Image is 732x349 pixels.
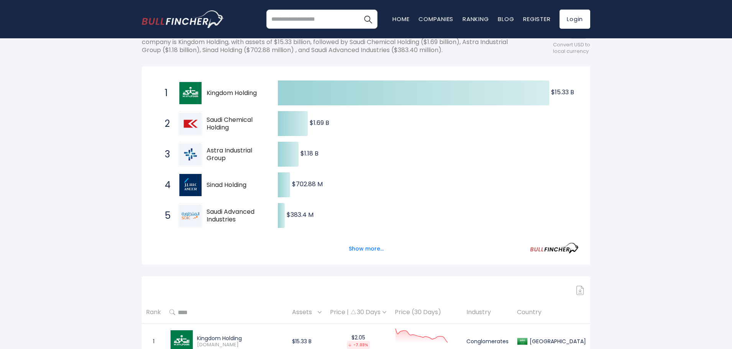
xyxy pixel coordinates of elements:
[142,30,521,54] p: The following shows the ranking of the largest Saudi Arabian companies by total assets. The top-r...
[498,15,514,23] a: Blog
[344,242,388,255] button: Show more...
[161,209,169,222] span: 5
[207,89,264,97] span: Kingdom Holding
[462,301,513,324] th: Industry
[197,335,284,342] div: Kingdom Holding
[207,181,264,189] span: Sinad Holding
[207,116,264,132] span: Saudi Chemical Holding
[292,306,316,318] span: Assets
[310,118,329,127] text: $1.69 B
[292,180,323,188] text: $702.88 M
[553,42,590,55] span: Convert USD to local currency
[287,210,313,219] text: $383.4 M
[179,82,202,104] img: Kingdom Holding
[161,87,169,100] span: 1
[207,147,264,163] span: Astra Industrial Group
[179,205,202,227] img: Saudi Advanced Industries
[207,208,264,224] span: Saudi Advanced Industries
[161,179,169,192] span: 4
[142,10,224,28] a: Go to homepage
[419,15,453,23] a: Companies
[179,143,202,165] img: Astra Industrial Group
[358,10,377,29] button: Search
[391,301,462,324] th: Price (30 Days)
[330,334,386,349] div: $2.05
[551,88,574,97] text: $15.33 B
[523,15,550,23] a: Register
[463,15,489,23] a: Ranking
[197,342,284,348] span: [DOMAIN_NAME]
[392,15,409,23] a: Home
[142,301,165,324] th: Rank
[330,308,386,316] div: Price | 30 Days
[142,10,224,28] img: bullfincher logo
[528,338,586,345] div: [GEOGRAPHIC_DATA]
[560,10,590,29] a: Login
[347,341,370,349] div: -7.03%
[179,174,202,196] img: Sinad Holding
[161,117,169,130] span: 2
[179,113,202,135] img: Saudi Chemical Holding
[161,148,169,161] span: 3
[300,149,318,158] text: $1.18 B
